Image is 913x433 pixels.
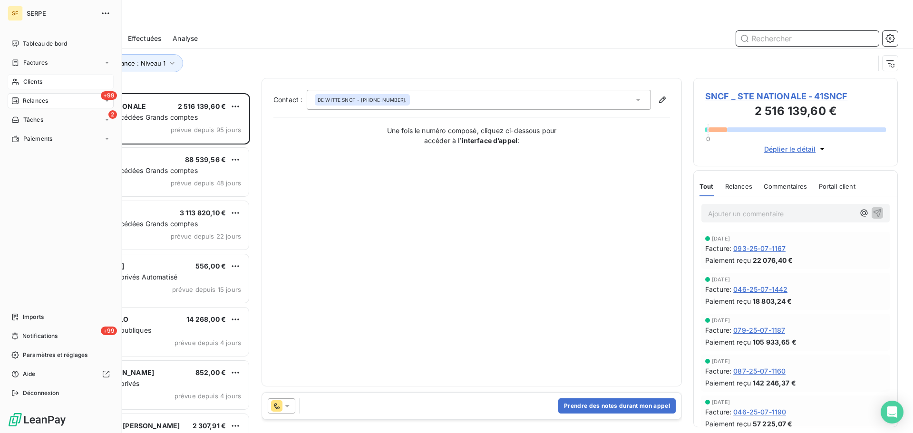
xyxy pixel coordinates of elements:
[68,166,198,174] span: Scénario clients cédées Grands comptes
[22,332,58,340] span: Notifications
[23,313,44,321] span: Imports
[705,378,751,388] span: Paiement reçu
[23,39,67,48] span: Tableau de bord
[705,243,731,253] span: Facture :
[699,183,714,190] span: Tout
[705,284,731,294] span: Facture :
[761,144,830,154] button: Déplier le détail
[764,183,807,190] span: Commentaires
[23,389,59,397] span: Déconnexion
[128,34,162,43] span: Effectuées
[81,59,165,67] span: Niveau de relance : Niveau 1
[23,370,36,378] span: Aide
[171,232,241,240] span: prévue depuis 22 jours
[819,183,855,190] span: Portail client
[23,58,48,67] span: Factures
[23,135,52,143] span: Paiements
[23,77,42,86] span: Clients
[705,407,731,417] span: Facture :
[318,96,407,103] div: - [PHONE_NUMBER].
[8,412,67,427] img: Logo LeanPay
[881,401,903,423] div: Open Intercom Messenger
[733,325,785,335] span: 079-25-07-1187
[185,155,226,164] span: 88 539,56 €
[171,126,241,134] span: prévue depuis 95 jours
[172,286,241,293] span: prévue depuis 15 jours
[178,102,226,110] span: 2 516 139,60 €
[27,10,95,17] span: SERPE
[195,368,226,376] span: 852,00 €
[764,144,816,154] span: Déplier le détail
[712,318,730,323] span: [DATE]
[68,113,198,121] span: Scénario clients cédées Grands comptes
[23,351,87,359] span: Paramètres et réglages
[733,284,787,294] span: 046-25-07-1442
[68,54,183,72] button: Niveau de relance : Niveau 1
[8,6,23,21] div: SE
[705,337,751,347] span: Paiement reçu
[186,315,226,323] span: 14 268,00 €
[712,277,730,282] span: [DATE]
[173,34,198,43] span: Analyse
[712,236,730,241] span: [DATE]
[733,407,786,417] span: 046-25-07-1190
[705,419,751,429] span: Paiement reçu
[23,115,43,124] span: Tâches
[318,96,355,103] span: DE WITTE SNCF
[558,398,676,414] button: Prendre des notes durant mon appel
[753,378,796,388] span: 142 246,37 €
[705,103,886,122] h3: 2 516 139,60 €
[712,399,730,405] span: [DATE]
[712,358,730,364] span: [DATE]
[175,392,241,400] span: prévue depuis 4 jours
[462,136,518,144] strong: interface d’appel
[753,255,793,265] span: 22 076,40 €
[68,273,177,281] span: Scénario clients privés Automatisé
[705,296,751,306] span: Paiement reçu
[733,243,786,253] span: 093-25-07-1167
[705,325,731,335] span: Facture :
[46,93,250,433] div: grid
[705,90,886,103] span: SNCF _ STE NATIONALE - 41SNCF
[705,255,751,265] span: Paiement reçu
[180,209,226,217] span: 3 113 820,10 €
[753,296,792,306] span: 18 803,24 €
[733,366,786,376] span: 087-25-07-1160
[273,95,307,105] label: Contact :
[175,339,241,346] span: prévue depuis 4 jours
[101,327,117,335] span: +99
[171,179,241,187] span: prévue depuis 48 jours
[101,91,117,100] span: +99
[706,135,710,143] span: 0
[8,366,114,382] a: Aide
[193,422,226,430] span: 2 307,91 €
[377,125,567,145] p: Une fois le numéro composé, cliquez ci-dessous pour accéder à l’ :
[67,422,180,430] span: Monsieur LEJET [PERSON_NAME]
[736,31,879,46] input: Rechercher
[195,262,226,270] span: 556,00 €
[68,220,198,228] span: Scénario clients cédées Grands comptes
[753,419,793,429] span: 57 225,07 €
[705,366,731,376] span: Facture :
[753,337,796,347] span: 105 933,65 €
[23,96,48,105] span: Relances
[108,110,117,119] span: 2
[725,183,752,190] span: Relances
